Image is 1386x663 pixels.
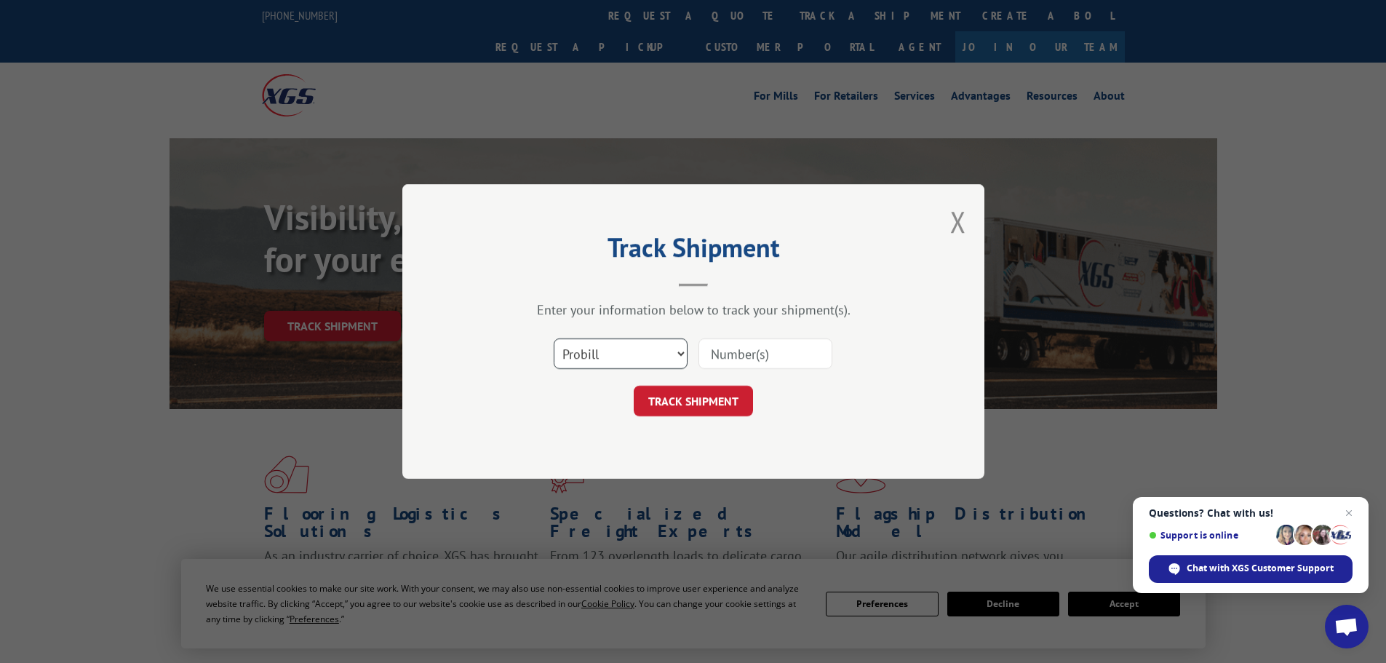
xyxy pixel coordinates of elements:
[475,301,912,318] div: Enter your information below to track your shipment(s).
[698,338,832,369] input: Number(s)
[1149,530,1271,541] span: Support is online
[1187,562,1334,575] span: Chat with XGS Customer Support
[634,386,753,416] button: TRACK SHIPMENT
[475,237,912,265] h2: Track Shipment
[1149,555,1353,583] div: Chat with XGS Customer Support
[1149,507,1353,519] span: Questions? Chat with us!
[1325,605,1369,648] div: Open chat
[950,202,966,241] button: Close modal
[1340,504,1358,522] span: Close chat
